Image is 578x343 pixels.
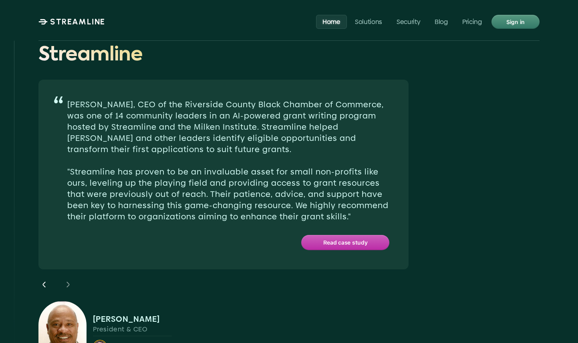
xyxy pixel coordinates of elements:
[38,21,389,67] span: Join other innovative teams on Streamline
[491,15,540,29] a: Sign in
[506,16,525,27] p: Sign in
[38,17,105,26] a: STREAMLINE
[323,237,368,248] p: Read case study
[93,325,172,333] p: President & CEO
[301,235,389,250] a: Read case study
[53,89,66,128] p: “
[397,18,420,25] p: Security
[93,314,160,324] p: [PERSON_NAME]
[355,18,382,25] p: Solutions
[67,99,389,222] p: [PERSON_NAME], CEO of the Riverside County Black Chamber of Commerce, was one of 14 community lea...
[456,14,488,28] a: Pricing
[462,18,482,25] p: Pricing
[316,14,347,28] a: Home
[429,14,455,28] a: Blog
[390,14,427,28] a: Security
[435,18,448,25] p: Blog
[50,17,105,26] p: STREAMLINE
[322,18,340,25] p: Home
